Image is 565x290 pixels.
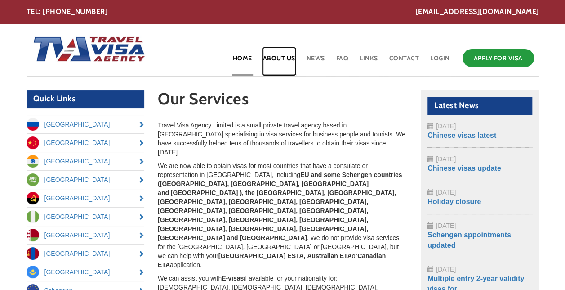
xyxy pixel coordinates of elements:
[427,131,496,139] a: Chinese visas latest
[27,152,145,170] a: [GEOGRAPHIC_DATA]
[416,7,539,17] a: [EMAIL_ADDRESS][DOMAIN_NAME]
[27,115,145,133] a: [GEOGRAPHIC_DATA]
[158,121,407,157] p: Travel Visa Agency Limited is a small private travel agency based in [GEOGRAPHIC_DATA] specialisi...
[27,134,145,152] a: [GEOGRAPHIC_DATA]
[307,252,351,259] strong: Australian ETA
[436,222,456,229] span: [DATE]
[262,47,296,76] a: About Us
[27,27,146,72] img: Home
[427,198,481,205] a: Holiday closure
[158,161,407,269] p: We are now able to obtain visas for most countries that have a consulate or representation in [GE...
[27,245,145,263] a: [GEOGRAPHIC_DATA]
[436,266,456,273] span: [DATE]
[27,226,145,244] a: [GEOGRAPHIC_DATA]
[27,263,145,281] a: [GEOGRAPHIC_DATA]
[436,122,456,130] span: [DATE]
[427,231,511,249] a: Schengen appointments updated
[427,97,532,115] h2: Latest News
[359,47,379,76] a: Links
[27,7,539,17] div: TEL: [PHONE_NUMBER]
[427,164,501,172] a: Chinese visas update
[388,47,420,76] a: Contact
[222,275,244,282] strong: E-visas
[306,47,326,76] a: News
[27,189,145,207] a: [GEOGRAPHIC_DATA]
[436,189,456,196] span: [DATE]
[436,155,456,163] span: [DATE]
[158,90,407,112] h1: Our Services
[218,252,286,259] strong: [GEOGRAPHIC_DATA]
[27,208,145,226] a: [GEOGRAPHIC_DATA]
[429,47,451,76] a: Login
[287,252,305,259] strong: ESTA,
[232,47,253,76] a: Home
[463,49,534,67] a: Apply for Visa
[335,47,350,76] a: FAQ
[27,171,145,189] a: [GEOGRAPHIC_DATA]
